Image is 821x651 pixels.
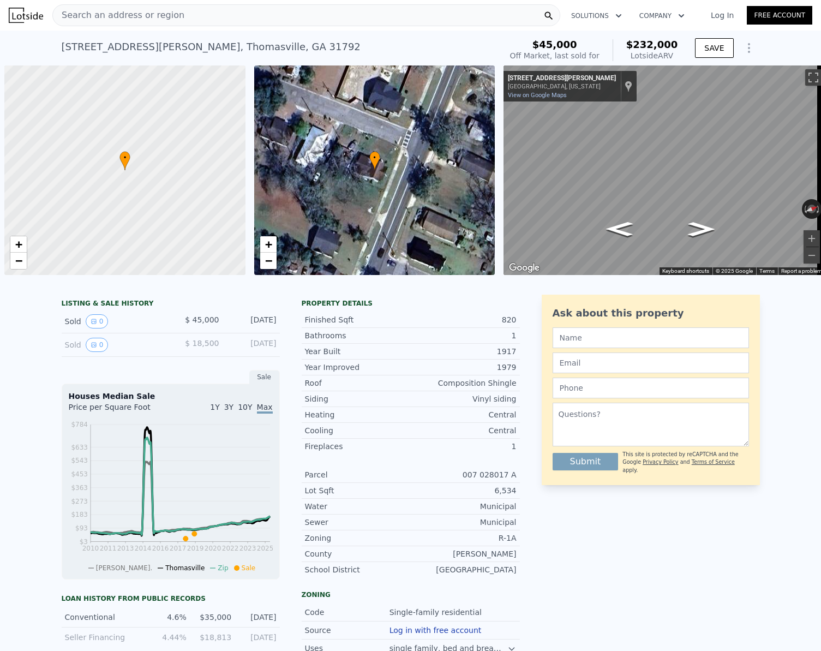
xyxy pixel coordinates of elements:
[305,564,411,575] div: School District
[369,153,380,163] span: •
[695,38,733,58] button: SAVE
[71,421,88,428] tspan: $784
[69,391,273,402] div: Houses Median Sale
[305,425,411,436] div: Cooling
[411,533,517,544] div: R-1A
[86,314,109,329] button: View historical data
[265,237,272,251] span: +
[676,219,726,240] path: Go Northeast, Fletcher St
[305,346,411,357] div: Year Built
[716,268,753,274] span: © 2025 Google
[117,545,134,552] tspan: 2013
[53,9,184,22] span: Search an address or region
[256,545,273,552] tspan: 2025
[698,10,747,21] a: Log In
[265,254,272,267] span: −
[238,403,252,411] span: 10Y
[134,545,151,552] tspan: 2014
[187,545,203,552] tspan: 2019
[369,151,380,170] div: •
[411,409,517,420] div: Central
[411,362,517,373] div: 1979
[562,6,631,26] button: Solutions
[305,501,411,512] div: Water
[305,362,411,373] div: Year Improved
[238,612,276,623] div: [DATE]
[218,564,228,572] span: Zip
[508,92,567,99] a: View on Google Maps
[625,80,632,92] a: Show location on map
[305,625,389,636] div: Source
[249,370,280,384] div: Sale
[411,564,517,575] div: [GEOGRAPHIC_DATA]
[228,338,277,352] div: [DATE]
[508,83,616,90] div: [GEOGRAPHIC_DATA], [US_STATE]
[62,594,280,603] div: Loan history from public records
[411,469,517,480] div: 007 028017 A
[62,299,280,310] div: LISTING & SALE HISTORY
[71,498,88,505] tspan: $273
[595,219,644,240] path: Go Southwest, Fletcher St
[622,451,748,474] div: This site is protected by reCAPTCHA and the Google and apply.
[224,403,233,411] span: 3Y
[759,268,775,274] a: Terms
[305,469,411,480] div: Parcel
[411,346,517,357] div: 1917
[553,453,619,470] button: Submit
[510,50,600,61] div: Off Market, last sold for
[553,353,749,373] input: Email
[305,393,411,404] div: Siding
[389,626,482,635] button: Log in with free account
[662,267,709,275] button: Keyboard shortcuts
[238,632,276,643] div: [DATE]
[210,403,219,411] span: 1Y
[82,545,99,552] tspan: 2010
[228,314,277,329] div: [DATE]
[15,254,22,267] span: −
[411,441,517,452] div: 1
[506,261,542,275] a: Open this area in Google Maps (opens a new window)
[99,545,116,552] tspan: 2011
[411,378,517,389] div: Composition Shingle
[260,236,277,253] a: Zoom in
[305,314,411,325] div: Finished Sqft
[148,612,186,623] div: 4.6%
[532,39,577,50] span: $45,000
[71,484,88,492] tspan: $363
[119,151,130,170] div: •
[204,545,221,552] tspan: 2020
[10,236,27,253] a: Zoom in
[221,545,238,552] tspan: 2022
[305,485,411,496] div: Lot Sqft
[79,538,87,546] tspan: $3
[257,403,273,414] span: Max
[69,402,171,419] div: Price per Square Foot
[411,393,517,404] div: Vinyl siding
[152,545,169,552] tspan: 2016
[692,459,735,465] a: Terms of Service
[302,299,520,308] div: Property details
[553,306,749,321] div: Ask about this property
[62,39,361,55] div: [STREET_ADDRESS][PERSON_NAME] , Thomasville , GA 31792
[305,330,411,341] div: Bathrooms
[71,511,88,518] tspan: $183
[10,253,27,269] a: Zoom out
[305,533,411,544] div: Zoning
[305,548,411,559] div: County
[165,564,205,572] span: Thomasville
[242,564,256,572] span: Sale
[553,327,749,348] input: Name
[71,470,88,478] tspan: $453
[305,517,411,528] div: Sewer
[738,37,760,59] button: Show Options
[305,441,411,452] div: Fireplaces
[411,517,517,528] div: Municipal
[411,330,517,341] div: 1
[193,632,231,643] div: $18,813
[65,314,162,329] div: Sold
[411,314,517,325] div: 820
[626,50,678,61] div: Lotside ARV
[185,315,219,324] span: $ 45,000
[411,425,517,436] div: Central
[169,545,186,552] tspan: 2017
